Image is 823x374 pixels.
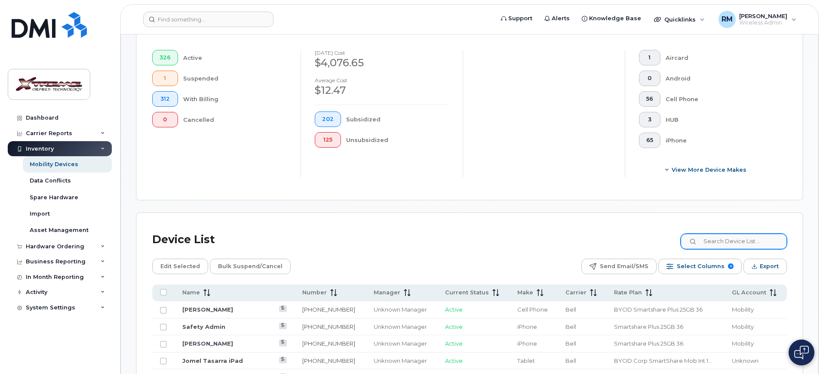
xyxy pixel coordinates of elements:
[152,112,178,127] button: 0
[739,19,787,26] span: Wireless Admin
[666,50,774,65] div: Aircard
[182,323,225,330] a: Safety Admin
[664,16,696,23] span: Quicklinks
[646,116,653,123] span: 3
[639,162,773,177] button: View More Device Makes
[374,306,430,314] div: Unknown Manager
[160,75,171,82] span: 1
[666,112,774,127] div: HUB
[374,357,430,365] div: Unknown Manager
[182,340,233,347] a: [PERSON_NAME]
[639,91,660,107] button: 56
[565,289,587,297] span: Carrier
[648,11,711,28] div: Quicklinks
[722,14,733,25] span: RM
[160,260,200,273] span: Edit Selected
[302,323,355,330] a: [PHONE_NUMBER]
[728,263,734,269] span: 9
[646,137,653,144] span: 65
[315,50,449,56] h4: [DATE] cost
[183,71,287,86] div: Suspended
[732,323,754,330] span: Mobility
[565,340,576,347] span: Bell
[160,116,171,123] span: 0
[315,77,449,83] h4: Average cost
[639,133,660,148] button: 65
[565,323,576,330] span: Bell
[182,357,243,364] a: Jomel Tasarra iPad
[445,289,489,297] span: Current Status
[322,116,334,123] span: 202
[677,260,725,273] span: Select Columns
[302,289,327,297] span: Number
[152,259,208,274] button: Edit Selected
[739,12,787,19] span: [PERSON_NAME]
[614,323,683,330] span: Smartshare Plus 25GB 36
[732,340,754,347] span: Mobility
[666,91,774,107] div: Cell Phone
[517,357,535,364] span: Tablet
[152,229,215,251] div: Device List
[279,306,287,312] a: View Last Bill
[374,323,430,331] div: Unknown Manager
[639,50,660,65] button: 1
[346,111,449,127] div: Subsidized
[552,14,570,23] span: Alerts
[600,260,648,273] span: Send Email/SMS
[576,10,647,27] a: Knowledge Base
[581,259,657,274] button: Send Email/SMS
[315,111,341,127] button: 202
[279,340,287,346] a: View Last Bill
[589,14,641,23] span: Knowledge Base
[639,112,660,127] button: 3
[646,96,653,102] span: 56
[143,12,273,27] input: Find something...
[646,54,653,61] span: 1
[732,289,766,297] span: GL Account
[743,259,787,274] button: Export
[681,234,787,249] input: Search Device List ...
[315,83,449,98] div: $12.47
[302,306,355,313] a: [PHONE_NUMBER]
[565,357,576,364] span: Bell
[666,133,774,148] div: iPhone
[182,289,200,297] span: Name
[666,71,774,86] div: Android
[160,54,171,61] span: 326
[445,340,463,347] span: Active
[508,14,532,23] span: Support
[538,10,576,27] a: Alerts
[315,132,341,148] button: 125
[279,323,287,329] a: View Last Bill
[183,112,287,127] div: Cancelled
[322,136,334,143] span: 125
[183,50,287,65] div: Active
[614,357,712,364] span: BYOD Corp SmartShare Mob Int 10
[495,10,538,27] a: Support
[445,323,463,330] span: Active
[614,289,642,297] span: Rate Plan
[732,357,759,364] span: Unknown
[517,289,533,297] span: Make
[794,346,809,359] img: Open chat
[279,357,287,363] a: View Last Bill
[445,357,463,364] span: Active
[183,91,287,107] div: With Billing
[374,289,400,297] span: Manager
[374,340,430,348] div: Unknown Manager
[346,132,449,148] div: Unsubsidized
[160,96,171,102] span: 312
[672,166,746,174] span: View More Device Makes
[517,306,548,313] span: Cell Phone
[565,306,576,313] span: Bell
[614,306,703,313] span: BYOD Smartshare Plus 25GB 36
[152,91,178,107] button: 312
[760,260,779,273] span: Export
[658,259,742,274] button: Select Columns 9
[646,75,653,82] span: 0
[732,306,754,313] span: Mobility
[712,11,802,28] div: Reggie Mortensen
[315,56,449,70] div: $4,076.65
[517,340,537,347] span: iPhone
[152,71,178,86] button: 1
